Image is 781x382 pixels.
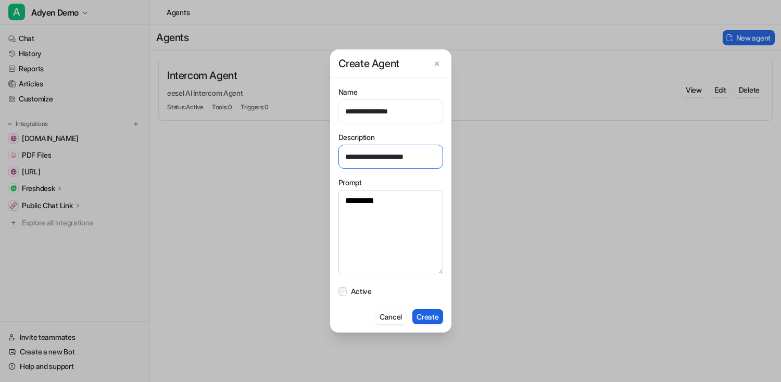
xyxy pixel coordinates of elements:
label: Description [338,132,443,143]
button: Cancel [375,309,406,324]
button: Create [412,309,443,324]
label: Active [351,286,372,297]
h3: Create Agent [338,56,399,71]
label: Name [338,86,443,97]
label: Prompt [338,177,443,188]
